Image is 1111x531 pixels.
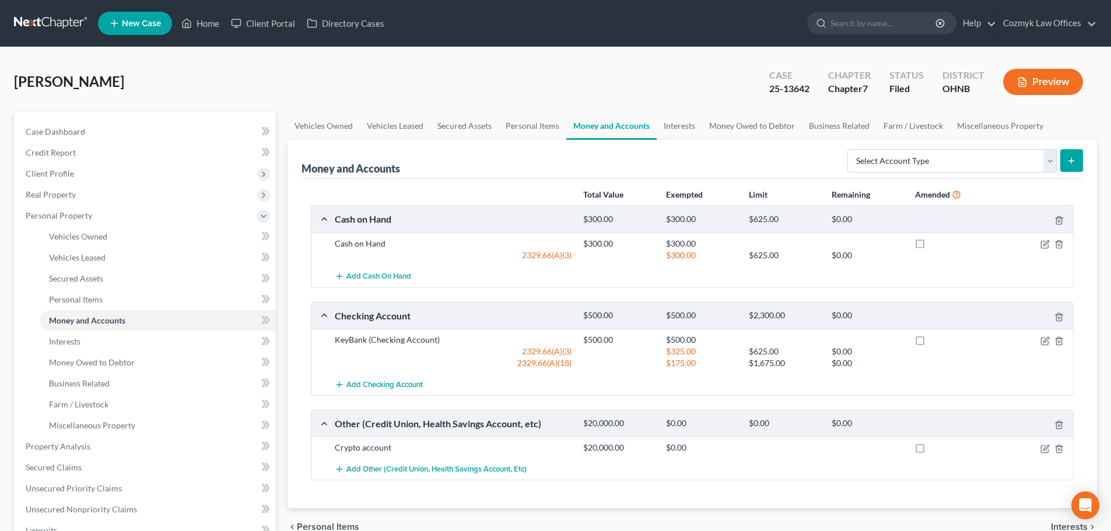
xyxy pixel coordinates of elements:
[915,189,950,199] strong: Amended
[40,310,276,331] a: Money and Accounts
[802,112,877,140] a: Business Related
[16,478,276,499] a: Unsecured Priority Claims
[666,189,703,199] strong: Exempted
[577,334,660,346] div: $500.00
[40,331,276,352] a: Interests
[49,273,103,283] span: Secured Assets
[660,334,743,346] div: $500.00
[288,112,360,140] a: Vehicles Owned
[40,226,276,247] a: Vehicles Owned
[40,415,276,436] a: Miscellaneous Property
[26,189,76,199] span: Real Property
[329,346,577,357] div: 2329.66(A)(3)
[660,310,743,321] div: $500.00
[14,73,124,90] span: [PERSON_NAME]
[826,214,909,225] div: $0.00
[577,238,660,249] div: $300.00
[49,378,110,388] span: Business Related
[660,249,743,261] div: $300.00
[329,357,577,369] div: 2329.66(A)(18)
[49,315,125,325] span: Money and Accounts
[346,272,411,282] span: Add Cash on Hand
[942,69,984,82] div: District
[346,465,527,474] span: Add Other (Credit Union, Health Savings Account, etc)
[26,483,122,493] span: Unsecured Priority Claims
[743,214,826,225] div: $625.00
[660,418,743,429] div: $0.00
[335,374,423,395] button: Add Checking Account
[826,249,909,261] div: $0.00
[329,249,577,261] div: 2329.66(A)(3)
[743,346,826,357] div: $625.00
[889,69,924,82] div: Status
[335,266,411,287] button: Add Cash on Hand
[301,13,390,34] a: Directory Cases
[16,457,276,478] a: Secured Claims
[40,352,276,373] a: Money Owed to Debtor
[329,334,577,346] div: KeyBank (Checking Account)
[49,399,108,409] span: Farm / Livestock
[577,418,660,429] div: $20,000.00
[329,310,577,322] div: Checking Account
[122,19,161,28] span: New Case
[769,69,809,82] div: Case
[26,441,90,451] span: Property Analysis
[957,13,996,34] a: Help
[1071,491,1099,519] div: Open Intercom Messenger
[657,112,702,140] a: Interests
[702,112,802,140] a: Money Owed to Debtor
[743,310,826,321] div: $2,300.00
[40,394,276,415] a: Farm / Livestock
[832,189,870,199] strong: Remaining
[16,436,276,457] a: Property Analysis
[360,112,430,140] a: Vehicles Leased
[16,121,276,142] a: Case Dashboard
[302,161,400,175] div: Money and Accounts
[826,310,909,321] div: $0.00
[26,462,82,472] span: Secured Claims
[743,249,826,261] div: $625.00
[16,499,276,520] a: Unsecured Nonpriority Claims
[335,458,527,480] button: Add Other (Credit Union, Health Savings Account, etc)
[826,357,909,369] div: $0.00
[26,168,74,178] span: Client Profile
[863,83,868,94] span: 7
[826,418,909,429] div: $0.00
[749,189,767,199] strong: Limit
[826,346,909,357] div: $0.00
[660,442,743,453] div: $0.00
[26,126,85,136] span: Case Dashboard
[889,82,924,96] div: Filed
[49,357,135,367] span: Money Owed to Debtor
[40,268,276,289] a: Secured Assets
[499,112,566,140] a: Personal Items
[743,418,826,429] div: $0.00
[329,417,577,430] div: Other (Credit Union, Health Savings Account, etc)
[577,310,660,321] div: $500.00
[1003,69,1083,95] button: Preview
[660,357,743,369] div: $175.00
[49,252,106,262] span: Vehicles Leased
[40,289,276,310] a: Personal Items
[828,69,871,82] div: Chapter
[997,13,1096,34] a: Cozmyk Law Offices
[577,214,660,225] div: $300.00
[49,336,80,346] span: Interests
[566,112,657,140] a: Money and Accounts
[26,147,76,157] span: Credit Report
[346,380,423,389] span: Add Checking Account
[942,82,984,96] div: OHNB
[40,373,276,394] a: Business Related
[26,210,92,220] span: Personal Property
[950,112,1050,140] a: Miscellaneous Property
[877,112,950,140] a: Farm / Livestock
[225,13,301,34] a: Client Portal
[743,357,826,369] div: $1,675.00
[49,231,107,241] span: Vehicles Owned
[26,504,137,514] span: Unsecured Nonpriority Claims
[16,142,276,163] a: Credit Report
[329,213,577,225] div: Cash on Hand
[660,238,743,249] div: $300.00
[583,189,623,199] strong: Total Value
[660,214,743,225] div: $300.00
